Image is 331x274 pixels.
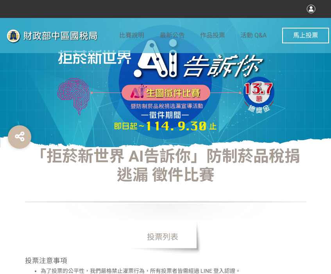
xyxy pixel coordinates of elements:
span: 馬上投票 [293,32,318,39]
span: 投票列表 [123,219,202,254]
span: 最新公告 [160,32,185,39]
span: 投票注意事項 [25,257,67,265]
span: 比賽說明 [119,32,144,39]
img: 「拒菸新世界 AI告訴你」防制菸品稅捐逃漏 徵件比賽 [48,24,283,141]
h1: 「拒菸新世界 AI告訴你」防制菸品稅捐逃漏 徵件比賽 [25,147,306,220]
a: 活動 Q&A [240,18,267,53]
a: 最新公告 [160,18,185,53]
span: 作品投票 [200,32,225,39]
img: 「拒菸新世界 AI告訴你」防制菸品稅捐逃漏 徵件比賽 [2,26,119,46]
a: 比賽說明 [119,18,144,53]
span: 活動 Q&A [240,32,267,39]
a: 作品投票 [200,18,225,53]
button: 馬上投票 [282,28,329,43]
